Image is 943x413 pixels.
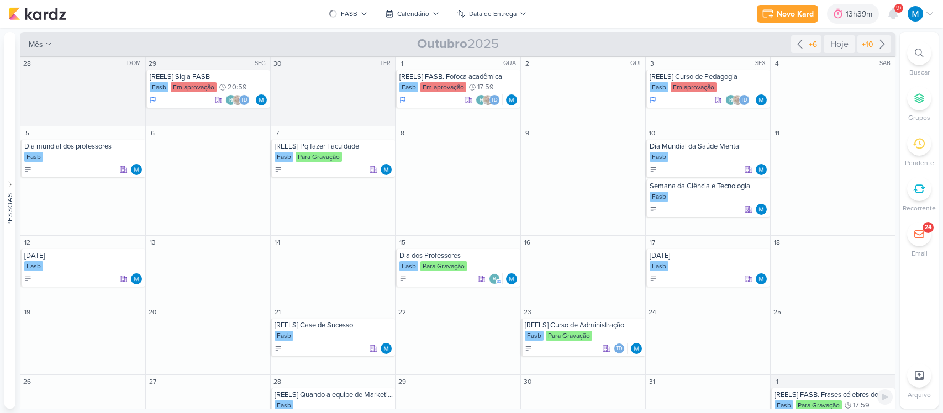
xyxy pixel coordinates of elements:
[9,7,66,20] img: kardz.app
[482,94,493,105] img: Sarah Violante
[506,94,517,105] div: Responsável: MARIANA MIRANDA
[272,306,283,317] div: 21
[489,273,500,284] div: roberta.pecora@fasb.com.br
[275,166,282,173] div: A Fazer
[225,94,252,105] div: Colaboradores: roberta.pecora@fasb.com.br, Sarah Violante, Thais de carvalho
[5,193,15,226] div: Pessoas
[150,96,156,104] div: Em Andamento
[631,343,642,354] img: MARIANA MIRANDA
[489,273,503,284] div: Colaboradores: roberta.pecora@fasb.com.br
[22,306,33,317] div: 19
[860,39,876,50] div: +10
[397,376,408,387] div: 29
[807,39,819,50] div: +6
[546,331,592,341] div: Para Gravação
[420,82,466,92] div: Em aprovação
[525,345,533,352] div: A Fazer
[650,192,668,202] div: Fasb
[772,376,783,387] div: 1
[476,94,487,105] div: roberta.pecora@fasb.com.br
[275,345,282,352] div: A Fazer
[22,58,33,69] div: 28
[131,164,142,175] img: MARIANA MIRANDA
[397,306,408,317] div: 22
[650,182,768,190] div: Semana da Ciência e Tecnologia
[256,94,267,105] div: Responsável: MARIANA MIRANDA
[275,390,393,399] div: [REELS] Quando a equipe de Marketing chega
[647,128,658,139] div: 10
[671,82,717,92] div: Em aprovação
[272,376,283,387] div: 28
[381,343,392,354] div: Responsável: MARIANA MIRANDA
[650,205,657,213] div: A Fazer
[225,94,236,105] div: roberta.pecora@fasb.com.br
[772,306,783,317] div: 25
[131,273,142,284] div: Responsável: MARIANA MIRANDA
[493,277,496,282] p: r
[772,128,783,139] div: 11
[725,94,736,105] div: roberta.pecora@fasb.com.br
[399,275,407,283] div: A Fazer
[399,96,406,104] div: Em Andamento
[417,36,467,52] strong: Outubro
[24,261,43,271] div: Fasb
[522,237,533,248] div: 16
[522,376,533,387] div: 30
[417,35,499,53] span: 2025
[903,203,936,213] p: Recorrente
[772,237,783,248] div: 18
[241,98,247,103] p: Td
[616,346,623,352] p: Td
[229,98,233,103] p: r
[650,251,768,260] div: Dia da Ciência e Tecnologia
[399,261,418,271] div: Fasb
[228,83,247,91] span: 20:59
[775,390,893,399] div: [REELS] FASB. Frases célebres dos professores
[522,58,533,69] div: 2
[296,152,342,162] div: Para Gravação
[772,58,783,69] div: 4
[756,164,767,175] img: MARIANA MIRANDA
[908,390,931,400] p: Arquivo
[650,96,656,104] div: Em Andamento
[381,164,392,175] img: MARIANA MIRANDA
[147,128,158,139] div: 6
[24,166,32,173] div: A Fazer
[147,58,158,69] div: 29
[756,94,767,105] div: Responsável: MARIANA MIRANDA
[22,376,33,387] div: 26
[905,158,934,168] p: Pendente
[739,94,750,105] div: Thais de carvalho
[908,6,923,22] img: MARIANA MIRANDA
[480,98,483,103] p: r
[879,59,894,68] div: SAB
[757,5,818,23] button: Novo Kard
[650,152,668,162] div: Fasb
[29,39,43,50] span: mês
[399,251,518,260] div: Dia dos Professores
[630,59,644,68] div: QUI
[725,94,752,105] div: Colaboradores: roberta.pecora@fasb.com.br, Sarah Violante, Thais de carvalho
[900,41,939,77] li: Ctrl + F
[650,82,668,92] div: Fasb
[756,204,767,215] img: MARIANA MIRANDA
[489,94,500,105] div: Thais de carvalho
[614,343,625,354] div: Thais de carvalho
[755,59,769,68] div: SEX
[381,343,392,354] img: MARIANA MIRANDA
[476,94,503,105] div: Colaboradores: roberta.pecora@fasb.com.br, Sarah Violante, Thais de carvalho
[647,306,658,317] div: 24
[24,275,32,283] div: A Fazer
[824,35,855,53] div: Hoje
[756,94,767,105] img: MARIANA MIRANDA
[506,273,517,284] div: Responsável: MARIANA MIRANDA
[525,321,643,330] div: [REELS] Curso de Administração
[631,343,642,354] div: Responsável: MARIANA MIRANDA
[275,331,293,341] div: Fasb
[150,72,268,81] div: [REELS] Sigla FASB
[896,4,902,13] span: 9+
[22,237,33,248] div: 12
[650,72,768,81] div: [REELS] Curso de Pedagogia
[397,128,408,139] div: 8
[775,400,793,410] div: Fasb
